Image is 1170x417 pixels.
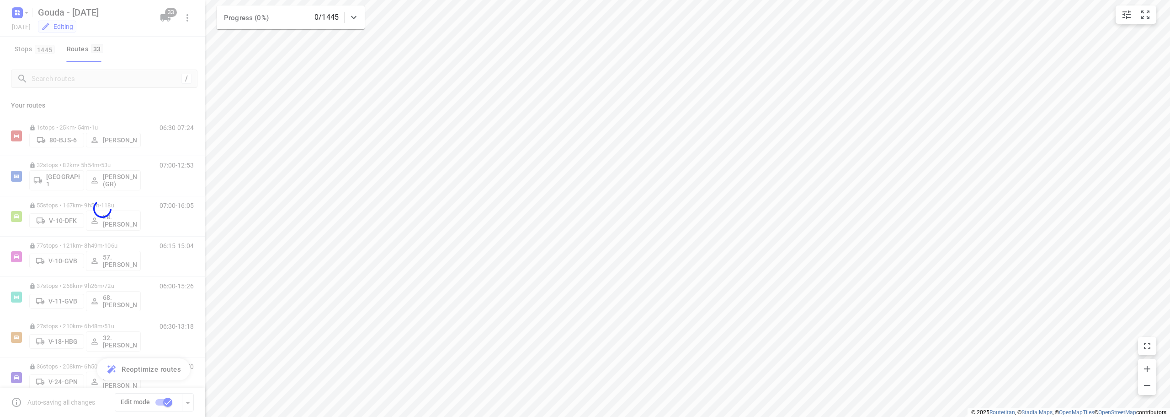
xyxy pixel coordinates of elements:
div: Progress (0%)0/1445 [217,5,365,29]
span: Progress (0%) [224,14,269,22]
a: OpenMapTiles [1059,409,1094,416]
button: Map settings [1117,5,1136,24]
p: 0/1445 [314,12,339,23]
div: small contained button group [1116,5,1156,24]
a: OpenStreetMap [1098,409,1136,416]
li: © 2025 , © , © © contributors [971,409,1166,416]
a: Stadia Maps [1021,409,1053,416]
a: Routetitan [989,409,1015,416]
button: Fit zoom [1136,5,1154,24]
